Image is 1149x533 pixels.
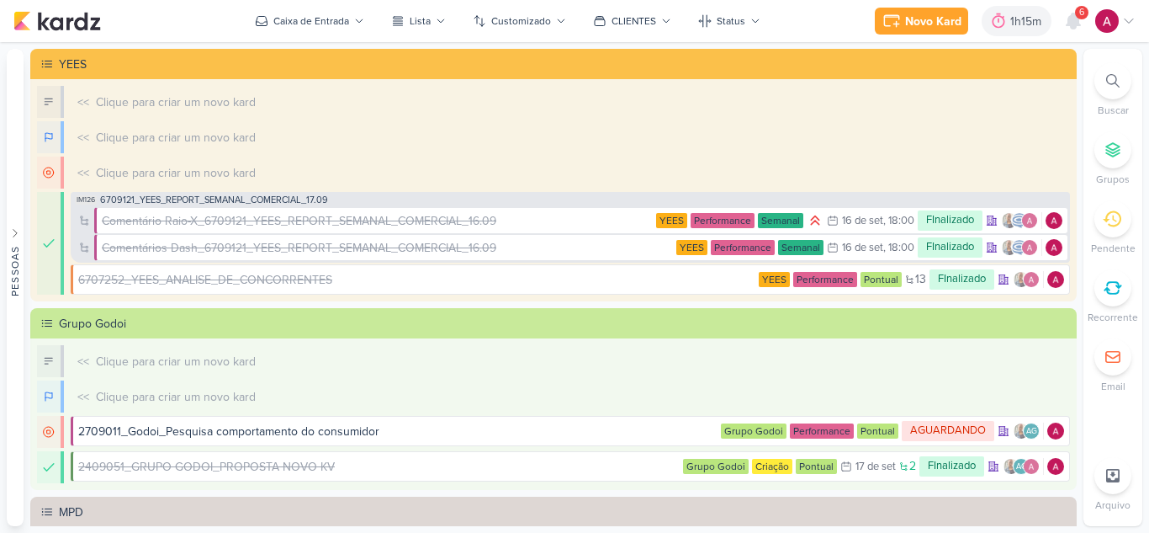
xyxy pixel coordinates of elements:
[857,424,898,439] div: Pontual
[102,212,496,230] div: Comentário Raio-X_6709121_YEES_REPORT_SEMANAL_COMERCIAL_16.09
[1016,463,1027,472] p: AG
[656,213,687,228] div: YEES
[1001,239,1042,256] div: Colaboradores: Iara Santos, Caroline Traven De Andrade, Alessandra Gomes
[37,381,64,413] div: FAZENDO
[102,239,496,257] div: Comentários Dash_6709121_YEES_REPORT_SEMANAL_COMERCIAL_16.09
[1047,423,1064,440] div: Responsável: Alessandra Gomes
[1013,423,1030,440] img: Iara Santos
[1047,423,1064,440] img: Alessandra Gomes
[752,459,792,474] div: Criação
[1079,6,1084,19] span: 6
[1021,212,1038,229] img: Alessandra Gomes
[1095,9,1119,33] img: Alessandra Gomes
[100,195,328,205] span: 6709121_YEES_REPORT_SEMANAL_COMERCIAL_17.09
[929,269,994,290] div: FInalizado
[78,423,379,440] div: 2709011_Godoi_Pesquisa comportamento do consumidor
[37,345,64,377] div: FAZER
[842,216,883,227] div: 16 de set
[1047,271,1064,288] div: Responsável: Alessandra Gomes
[883,216,914,227] div: , 18:00
[875,8,968,35] button: Novo Kard
[1047,458,1064,475] img: Alessandra Gomes
[1096,172,1130,187] p: Grupos
[778,240,823,255] div: Semanal
[102,212,653,230] div: Comentário Raio-X_6709121_YEES_REPORT_SEMANAL_COMERCIAL_16.09
[1047,271,1064,288] img: Alessandra Gomes
[711,240,775,255] div: Performance
[1026,428,1037,436] p: AG
[75,195,97,205] span: IM126
[918,237,982,258] div: FInalizado
[37,192,64,295] div: FInalizado
[790,424,854,439] div: Performance
[1083,62,1142,118] li: Ctrl + F
[1023,423,1040,440] div: Aline Gimenez Graciano
[676,240,707,255] div: YEES
[37,86,64,118] div: FAZER
[855,461,896,472] div: 17 de set
[59,504,1072,521] div: MPD
[1013,423,1044,440] div: Colaboradores: Iara Santos, Aline Gimenez Graciano
[1021,239,1038,256] img: Alessandra Gomes
[796,459,837,474] div: Pontual
[842,243,883,253] div: 16 de set
[1003,458,1044,475] div: Colaboradores: Iara Santos, Aline Gimenez Graciano, Alessandra Gomes
[905,13,961,30] div: Novo Kard
[807,212,823,229] div: Prioridade Alta
[915,274,926,285] span: 13
[691,213,755,228] div: Performance
[37,157,64,189] div: AGUARDANDO
[59,315,1072,333] div: Grupo Godoi
[918,211,982,231] div: FInalizado
[78,271,755,289] div: 6707252_YEES_ANALISE_DE_CONCORRENTES
[1011,212,1028,229] img: Caroline Traven De Andrade
[1088,310,1138,325] p: Recorrente
[793,272,857,287] div: Performance
[1010,13,1046,30] div: 1h15m
[1001,212,1018,229] img: Iara Santos
[37,416,64,448] div: AGUARDANDO
[78,271,332,289] div: 6707252_YEES_ANALISE_DE_CONCORRENTES
[1003,458,1019,475] img: Iara Santos
[78,423,717,440] div: 2709011_Godoi_Pesquisa comportamento do consumidor
[758,213,803,228] div: Semanal
[78,458,335,476] div: 2409051_GRUPO GODOI_PROPOSTA NOVO KV
[1001,212,1042,229] div: Colaboradores: Iara Santos, Caroline Traven De Andrade, Alessandra Gomes
[8,245,23,296] div: Pessoas
[102,239,673,257] div: Comentários Dash_6709121_YEES_REPORT_SEMANAL_COMERCIAL_16.09
[1013,271,1044,288] div: Colaboradores: Iara Santos, Alessandra Gomes
[883,243,914,253] div: , 18:00
[860,272,902,287] div: Pontual
[919,456,984,477] div: FInalizado
[1098,103,1129,118] p: Buscar
[902,421,994,441] div: AGUARDANDO
[1047,458,1064,475] div: Responsável: Alessandra Gomes
[1023,271,1040,288] img: Alessandra Gomes
[37,451,64,483] div: FInalizado
[1013,458,1030,475] div: Aline Gimenez Graciano
[1013,271,1030,288] img: Iara Santos
[1046,212,1062,229] img: Alessandra Gomes
[1001,239,1018,256] img: Iara Santos
[7,49,24,526] button: Pessoas
[78,458,680,476] div: 2409051_GRUPO GODOI_PROPOSTA NOVO KV
[37,121,64,153] div: FAZENDO
[1095,498,1130,513] p: Arquivo
[1046,212,1062,229] div: Responsável: Alessandra Gomes
[683,459,749,474] div: Grupo Godoi
[909,461,916,472] span: 2
[1046,239,1062,256] img: Alessandra Gomes
[59,56,1072,73] div: YEES
[759,272,790,287] div: YEES
[13,11,101,31] img: kardz.app
[1046,239,1062,256] div: Responsável: Alessandra Gomes
[721,424,786,439] div: Grupo Godoi
[1011,239,1028,256] img: Caroline Traven De Andrade
[1023,458,1040,475] img: Alessandra Gomes
[1091,241,1136,256] p: Pendente
[1101,379,1125,394] p: Email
